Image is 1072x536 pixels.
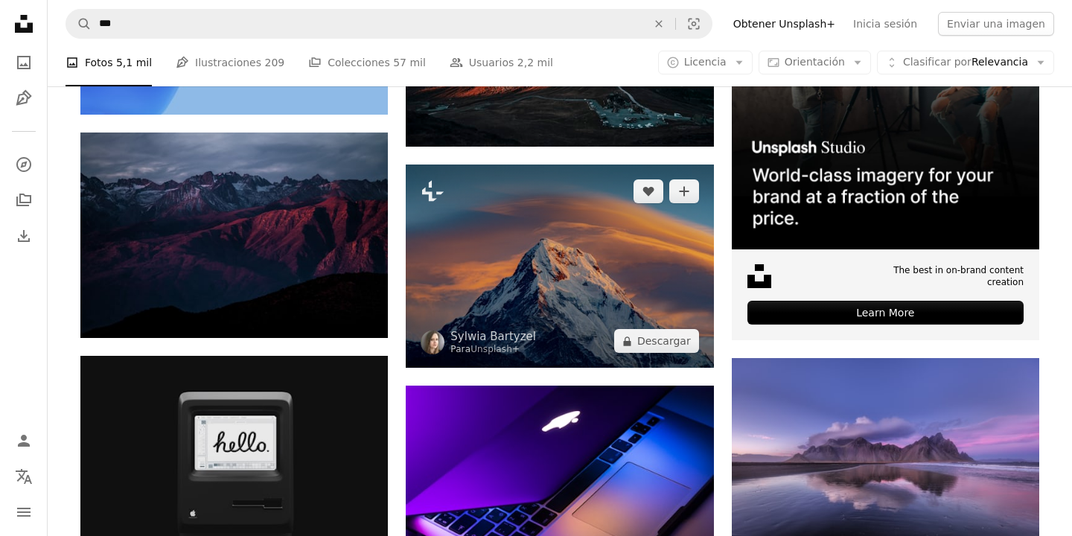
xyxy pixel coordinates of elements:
[450,39,553,86] a: Usuarios 2,2 mil
[642,10,675,38] button: Borrar
[785,56,845,68] span: Orientación
[747,301,1024,325] div: Learn More
[421,331,444,354] img: Ve al perfil de Sylwia Bartyzel
[658,51,753,74] button: Licencia
[66,9,712,39] form: Encuentra imágenes en todo el sitio
[517,54,553,71] span: 2,2 mil
[66,10,92,38] button: Buscar en Unsplash
[9,150,39,179] a: Explorar
[9,9,39,42] a: Inicio — Unsplash
[676,10,712,38] button: Búsqueda visual
[450,329,536,344] a: Sylwia Bartyzel
[684,56,727,68] span: Licencia
[938,12,1054,36] button: Enviar una imagen
[855,264,1024,290] span: The best in on-brand content creation
[9,185,39,215] a: Colecciones
[9,48,39,77] a: Fotos
[393,54,426,71] span: 57 mil
[634,179,663,203] button: Me gusta
[406,259,713,272] a: Una montaña muy alta cubierta de nieve bajo un cielo nublado
[80,228,388,241] a: Foto aérea de Brown Moutains
[80,464,388,477] a: Dispositivo digital en blanco y negro
[450,344,536,356] div: Para
[308,39,426,86] a: Colecciones 57 mil
[80,133,388,338] img: Foto aérea de Brown Moutains
[470,344,520,354] a: Unsplash+
[9,221,39,251] a: Historial de descargas
[903,56,971,68] span: Clasificar por
[406,502,713,515] a: MacBook plateado ligeramente abierto
[614,329,699,353] button: Descargar
[732,453,1039,467] a: Foto de montaña
[747,264,771,288] img: file-1631678316303-ed18b8b5cb9cimage
[669,179,699,203] button: Añade a la colección
[903,55,1028,70] span: Relevancia
[176,39,284,86] a: Ilustraciones 209
[9,83,39,113] a: Ilustraciones
[9,497,39,527] button: Menú
[759,51,871,74] button: Orientación
[9,426,39,456] a: Iniciar sesión / Registrarse
[9,462,39,491] button: Idioma
[406,165,713,368] img: Una montaña muy alta cubierta de nieve bajo un cielo nublado
[844,12,926,36] a: Inicia sesión
[264,54,284,71] span: 209
[724,12,844,36] a: Obtener Unsplash+
[877,51,1054,74] button: Clasificar porRelevancia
